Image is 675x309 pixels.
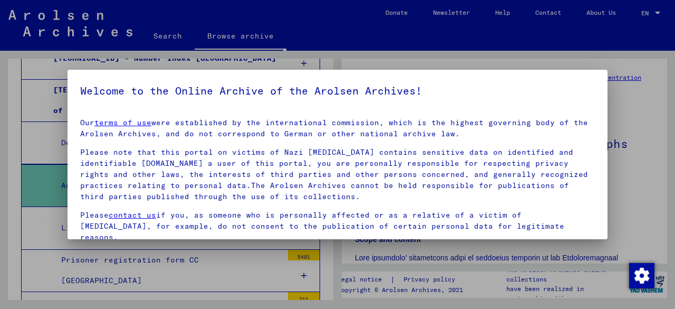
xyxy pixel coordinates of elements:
a: terms of use [94,118,151,127]
p: Please note that this portal on victims of Nazi [MEDICAL_DATA] contains sensitive data on identif... [80,147,595,202]
div: Change consent [629,263,654,288]
a: contact us [109,210,156,220]
h5: Welcome to the Online Archive of the Arolsen Archives! [80,82,595,99]
p: Our were established by the international commission, which is the highest governing body of the ... [80,117,595,139]
p: Please if you, as someone who is personally affected or as a relative of a victim of [MEDICAL_DAT... [80,210,595,243]
img: Change consent [629,263,654,288]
